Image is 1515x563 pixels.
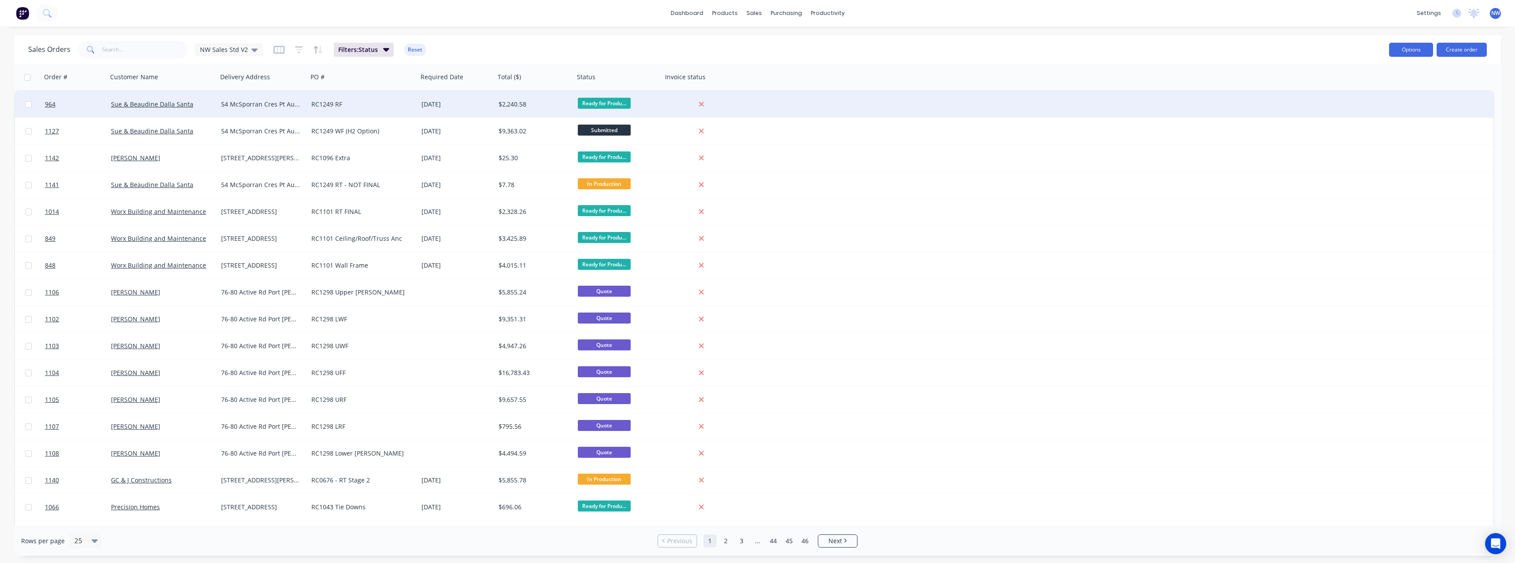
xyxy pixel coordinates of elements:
div: RC0676 - RT Stage 2 [311,476,409,485]
div: [STREET_ADDRESS] [221,234,300,243]
a: Sue & Beaudine Dalla Santa [111,100,193,108]
div: RC1249 RT - NOT FINAL [311,180,409,189]
span: Quote [578,447,631,458]
input: Search... [102,41,188,59]
a: 1141 [45,172,111,198]
a: [PERSON_NAME] [111,288,160,296]
div: [STREET_ADDRESS] [221,207,300,216]
div: $2,328.26 [499,207,567,216]
div: 76-80 Active Rd Port [PERSON_NAME] [221,449,300,458]
span: 1127 [45,127,59,136]
div: settings [1412,7,1445,20]
span: Submitted [578,125,631,136]
span: In Production [578,474,631,485]
div: Total ($) [498,73,521,81]
a: 1066 [45,494,111,520]
a: Worx Building and Maintenance [111,261,206,269]
div: Required Date [421,73,463,81]
a: Sue & Beaudine Dalla Santa [111,127,193,135]
span: Filters: Status [338,45,378,54]
a: 1140 [45,467,111,493]
div: $9,657.55 [499,395,567,404]
a: Sue & Beaudine Dalla Santa [111,180,193,189]
a: 1142 [45,145,111,171]
a: Worx Building and Maintenance [111,234,206,243]
div: 54 McSporran Cres Pt Augusta [221,180,300,189]
div: RC1101 Wall Frame [311,261,409,270]
a: [PERSON_NAME] [111,315,160,323]
div: RC1096 Extra [311,154,409,162]
span: 1108 [45,449,59,458]
span: 1106 [45,288,59,297]
span: Quote [578,366,631,377]
a: [PERSON_NAME] [111,154,160,162]
button: Reset [404,44,426,56]
span: Ready for Produ... [578,151,631,162]
a: 1108 [45,440,111,467]
a: 1107 [45,413,111,440]
a: 848 [45,252,111,279]
div: PO # [310,73,325,81]
div: $3,425.89 [499,234,567,243]
div: $16,783.43 [499,368,567,377]
span: 1014 [45,207,59,216]
a: Worx Building and Maintenance [111,207,206,216]
div: RC1298 Lower [PERSON_NAME] [311,449,409,458]
a: dashboard [666,7,708,20]
div: $9,351.31 [499,315,567,324]
span: 1107 [45,422,59,431]
span: NW Sales Std V2 [200,45,248,54]
span: Ready for Produ... [578,500,631,511]
span: Quote [578,393,631,404]
a: Precision Homes [111,503,160,511]
div: [DATE] [421,261,491,270]
a: 1127 [45,118,111,144]
ul: Pagination [654,534,861,548]
a: 1103 [45,333,111,359]
div: RC1249 RF [311,100,409,109]
div: RC1101 Ceiling/Roof/Truss Anc [311,234,409,243]
a: Jump forward [751,534,764,548]
div: RC1249 WF (H2 Option) [311,127,409,136]
a: Page 1 is your current page [703,534,717,548]
div: $5,855.78 [499,476,567,485]
span: Ready for Produ... [578,259,631,270]
div: [DATE] [421,127,491,136]
a: [PERSON_NAME] [111,342,160,350]
button: Filters:Status [334,43,394,57]
div: 54 McSporran Cres Pt Augusta [221,100,300,109]
span: Quote [578,339,631,350]
a: 1106 [45,279,111,305]
div: RC1298 LWF [311,315,409,324]
span: 1142 [45,154,59,162]
a: Next page [818,537,857,545]
a: Page 44 [767,534,780,548]
span: Next [828,537,842,545]
div: $795.56 [499,422,567,431]
button: Options [1389,43,1433,57]
div: Status [577,73,595,81]
span: 848 [45,261,55,270]
div: $25.30 [499,154,567,162]
a: [PERSON_NAME] [111,368,160,377]
a: [PERSON_NAME] [111,449,160,457]
a: [PERSON_NAME] [111,422,160,431]
div: [DATE] [421,234,491,243]
div: Order # [44,73,67,81]
span: In Production [578,178,631,189]
div: Invoice status [665,73,706,81]
span: 964 [45,100,55,109]
div: $7.78 [499,180,567,189]
span: 1105 [45,395,59,404]
div: purchasing [766,7,806,20]
div: $5,855.24 [499,288,567,297]
div: sales [742,7,766,20]
div: RC1298 Upper [PERSON_NAME] [311,288,409,297]
a: Page 3 [735,534,748,548]
div: $696.06 [499,503,567,511]
div: [DATE] [421,100,491,109]
a: 1069 [45,521,111,547]
div: RC1298 UWF [311,342,409,350]
div: RC1043 Tie Downs [311,503,409,511]
a: Page 45 [783,534,796,548]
